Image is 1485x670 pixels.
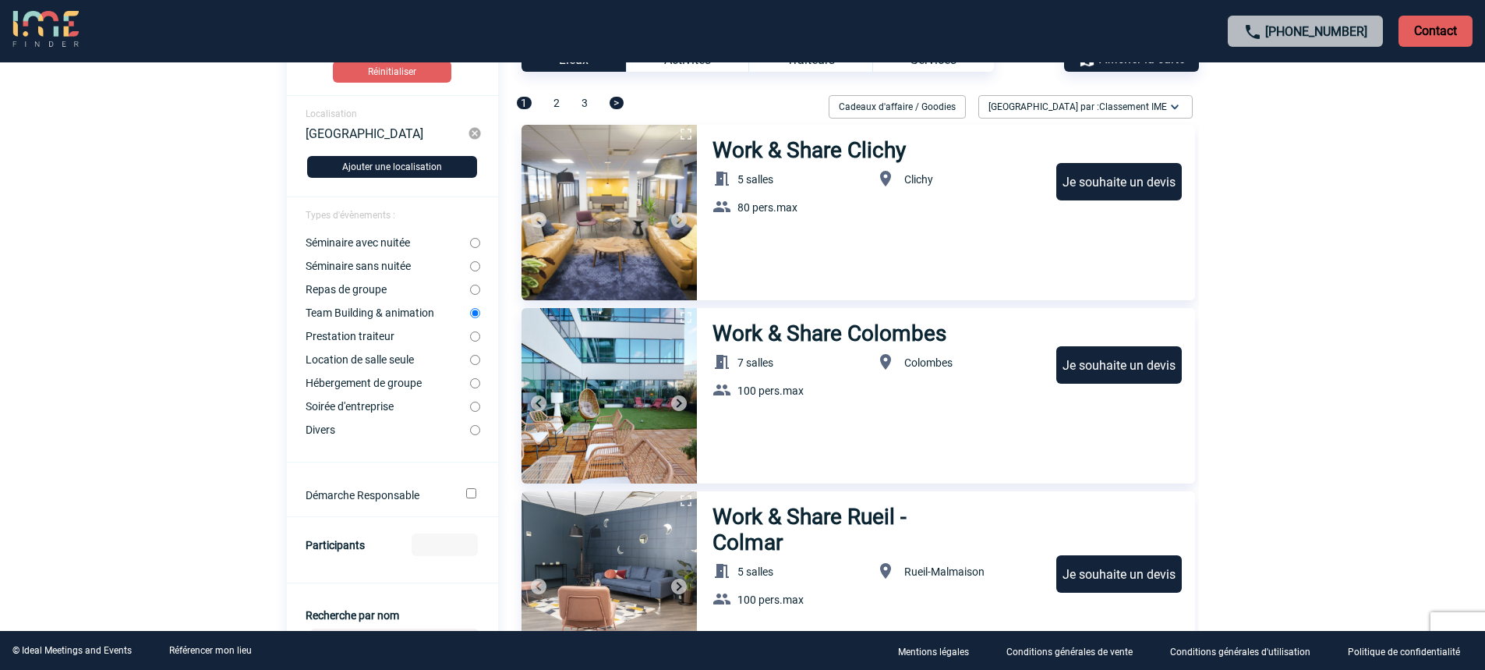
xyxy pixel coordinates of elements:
img: baseline_group_white_24dp-b.png [712,197,731,216]
img: baseline_meeting_room_white_24dp-b.png [712,353,731,371]
a: Conditions générales d'utilisation [1158,643,1335,658]
label: Prestation traiteur [306,330,470,342]
span: [GEOGRAPHIC_DATA] par : [988,99,1167,115]
div: © Ideal Meetings and Events [12,645,132,656]
img: baseline_meeting_room_white_24dp-b.png [712,562,731,580]
button: Ajouter une localisation [307,156,477,178]
p: Conditions générales de vente [1006,647,1133,658]
label: Repas de groupe [306,283,470,296]
div: Je souhaite un devis [1056,555,1182,593]
h3: Work & Share Clichy [712,137,909,163]
label: Séminaire avec nuitée [306,236,470,249]
img: 1.jpg [522,125,697,300]
span: > [610,97,624,109]
a: Conditions générales de vente [994,643,1158,658]
span: Classement IME [1099,101,1167,112]
img: 1.jpg [522,308,697,484]
a: Réinitialiser [287,61,498,83]
p: Politique de confidentialité [1348,647,1460,658]
label: Soirée d'entreprise [306,400,470,413]
label: Hébergement de groupe [306,377,470,389]
h3: Work & Share Colombes [712,321,947,346]
h3: Work & Share Rueil - Colmar [712,504,981,555]
label: Participants [306,539,365,551]
p: Contact [1398,16,1473,47]
span: 2 [553,97,560,109]
label: Team Building & animation [306,307,470,319]
span: 3 [582,97,588,109]
p: Mentions légales [898,647,969,658]
a: Mentions légales [886,643,994,658]
span: 5 salles [737,565,773,578]
img: baseline_location_on_white_24dp-b.png [876,562,895,580]
label: Divers [306,424,470,436]
img: baseline_group_white_24dp-b.png [712,381,731,399]
img: cancel-24-px-g.png [468,126,482,140]
img: call-24-px.png [1243,23,1262,41]
span: Clichy [904,173,933,186]
label: Location de salle seule [306,353,470,366]
div: Filtrer sur Cadeaux d'affaire / Goodies [822,95,972,119]
img: baseline_group_white_24dp-b.png [712,590,731,608]
span: 1 [517,97,532,109]
span: 100 pers.max [737,594,804,606]
span: 80 pers.max [737,201,797,214]
button: Réinitialiser [333,61,451,83]
a: Référencer mon lieu [169,645,252,656]
div: [GEOGRAPHIC_DATA] [306,126,468,140]
label: Séminaire sans nuitée [306,260,470,272]
label: Recherche par nom [306,609,399,622]
span: 5 salles [737,173,773,186]
div: Je souhaite un devis [1056,163,1182,200]
span: 7 salles [737,356,773,369]
a: Politique de confidentialité [1335,643,1485,658]
span: Localisation [306,108,357,119]
div: Je souhaite un devis [1056,346,1182,384]
img: baseline_expand_more_white_24dp-b.png [1167,99,1183,115]
input: Démarche Responsable [466,488,476,498]
span: Colombes [904,356,953,369]
span: Types d'évènements : [306,210,395,221]
p: Conditions générales d'utilisation [1170,647,1310,658]
img: baseline_location_on_white_24dp-b.png [876,169,895,188]
span: Rueil-Malmaison [904,565,985,578]
span: 100 pers.max [737,385,804,397]
a: [PHONE_NUMBER] [1265,24,1367,39]
span: Afficher la carte [1099,51,1185,66]
img: 1.jpg [522,491,697,667]
div: Cadeaux d'affaire / Goodies [829,95,966,119]
label: Démarche Responsable [306,489,445,502]
img: baseline_meeting_room_white_24dp-b.png [712,169,731,188]
img: baseline_location_on_white_24dp-b.png [876,353,895,371]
